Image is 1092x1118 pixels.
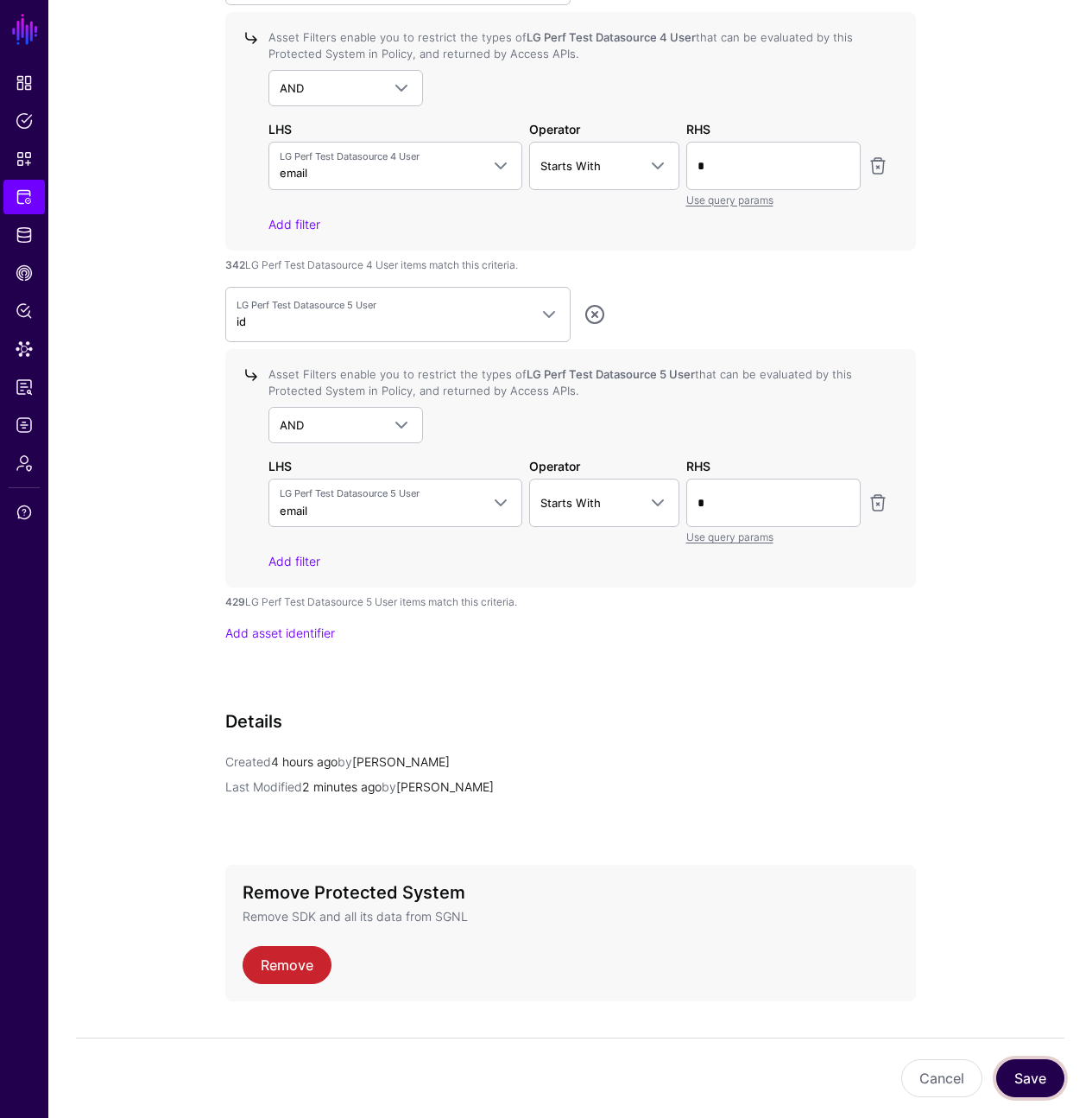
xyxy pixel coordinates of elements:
[280,149,481,164] span: LG Perf Test Datasource 4 User
[16,74,33,92] span: Dashboard
[382,779,494,794] app-identifier: [PERSON_NAME]
[16,188,33,206] span: Protected Systems
[225,595,245,608] strong: 429
[280,166,307,180] span: email
[540,496,601,510] span: Starts With
[529,122,580,137] strong: Operator
[3,142,45,176] a: Snippets
[3,256,45,290] a: CAEP Hub
[527,30,696,44] strong: LG Perf Test Datasource 4 User
[225,779,302,794] span: Last Modified
[527,367,695,381] strong: LG Perf Test Datasource 5 User
[3,66,45,100] a: Dashboard
[16,378,33,396] span: Reports
[16,112,33,130] span: Policies
[686,459,710,473] strong: RHS
[237,314,246,328] span: id
[225,626,335,640] a: Add asset identifier
[237,298,528,313] span: LG Perf Test Datasource 5 User
[268,122,292,137] strong: LHS
[225,754,271,769] span: Created
[302,779,382,794] span: 2 minutes ago
[225,711,916,732] h3: Details
[16,150,33,168] span: Snippets
[280,81,304,95] span: AND
[540,159,601,173] span: Starts With
[268,554,320,569] a: Add filter
[268,366,888,400] div: Asset Filters enable you to restrict the types of that can be evaluated by this Protected System ...
[271,754,338,769] span: 4 hours ago
[225,594,916,610] div: LG Perf Test Datasource 5 User items match this criteria.
[338,754,450,769] app-identifier: [PERSON_NAME]
[268,459,292,473] strong: LHS
[225,258,245,271] strong: 342
[16,416,33,434] span: Logs
[280,418,304,432] span: AND
[3,104,45,138] a: Policies
[3,294,45,328] a: Policy Lens
[243,882,899,903] h3: Remove Protected System
[243,907,899,925] p: Remove SDK and all its data from SGNL
[3,332,45,366] a: Data Lens
[268,217,320,232] a: Add filter
[996,1059,1064,1097] button: Save
[16,340,33,358] span: Data Lens
[338,754,352,769] span: by
[686,530,773,543] a: Use query params
[10,10,40,48] a: SGNL
[529,459,580,473] strong: Operator
[3,408,45,442] a: Logs
[3,446,45,480] a: Admin
[225,257,916,273] div: LG Perf Test Datasource 4 User items match this criteria.
[3,370,45,404] a: Reports
[16,264,33,282] span: CAEP Hub
[382,779,396,794] span: by
[3,218,45,252] a: Identity Data Fabric
[16,226,33,244] span: Identity Data Fabric
[901,1059,982,1097] button: Cancel
[686,122,710,137] strong: RHS
[3,180,45,214] a: Protected Systems
[268,29,888,63] div: Asset Filters enable you to restrict the types of that can be evaluated by this Protected System ...
[16,454,33,472] span: Admin
[16,302,33,320] span: Policy Lens
[280,486,481,501] span: LG Perf Test Datasource 5 User
[243,946,331,984] a: Remove
[280,504,307,518] span: email
[16,504,33,521] span: Support
[686,194,773,206] a: Use query params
